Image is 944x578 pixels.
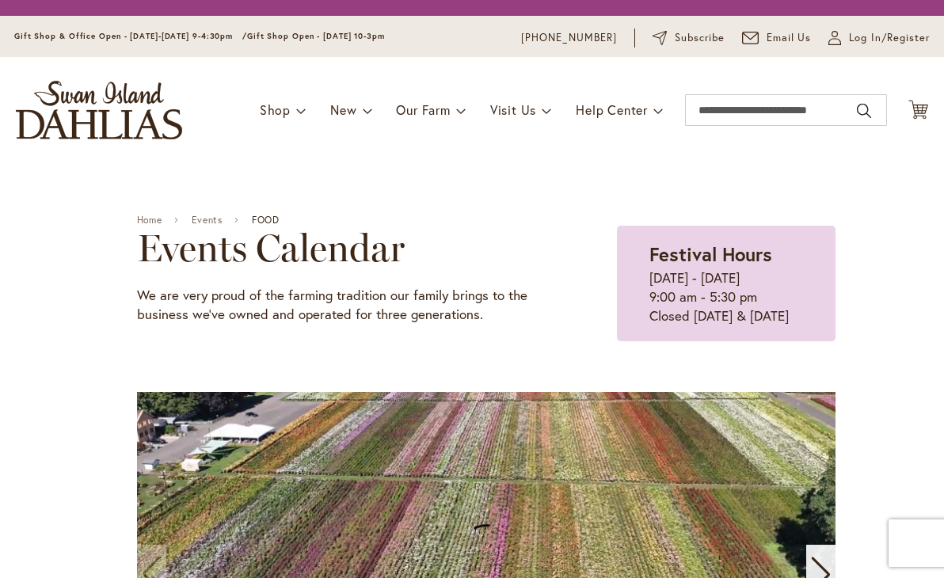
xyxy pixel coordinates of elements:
strong: Festival Hours [649,241,772,267]
a: store logo [16,81,182,139]
span: Gift Shop Open - [DATE] 10-3pm [247,31,385,41]
p: [DATE] - [DATE] 9:00 am - 5:30 pm Closed [DATE] & [DATE] [649,268,804,325]
a: Email Us [742,30,812,46]
span: Log In/Register [849,30,930,46]
p: We are very proud of the farming tradition our family brings to the business we've owned and oper... [137,286,538,324]
h2: Events Calendar [137,226,538,270]
span: New [330,101,356,118]
span: Email Us [767,30,812,46]
span: Our Farm [396,101,450,118]
a: Subscribe [653,30,725,46]
span: Visit Us [490,101,536,118]
span: Help Center [576,101,648,118]
a: Events [192,215,223,226]
a: Home [137,215,162,226]
button: Search [857,98,871,124]
a: [PHONE_NUMBER] [521,30,617,46]
span: Shop [260,101,291,118]
span: Subscribe [675,30,725,46]
span: FOOD [252,215,279,226]
a: Log In/Register [828,30,930,46]
span: Gift Shop & Office Open - [DATE]-[DATE] 9-4:30pm / [14,31,247,41]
